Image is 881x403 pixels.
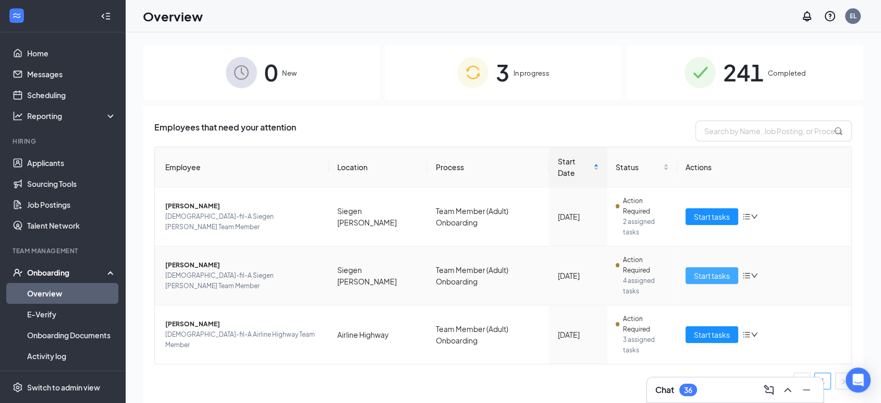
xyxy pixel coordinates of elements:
[616,161,661,173] span: Status
[751,272,758,279] span: down
[761,382,777,398] button: ComposeMessage
[13,267,23,278] svg: UserCheck
[607,147,677,187] th: Status
[694,211,730,222] span: Start tasks
[686,326,738,343] button: Start tasks
[793,373,810,389] button: left
[824,10,836,22] svg: QuestionInfo
[165,201,321,211] span: [PERSON_NAME]
[329,246,427,305] td: Siegen [PERSON_NAME]
[779,382,796,398] button: ChevronUp
[329,147,427,187] th: Location
[27,325,116,346] a: Onboarding Documents
[11,10,22,21] svg: WorkstreamLogo
[329,305,427,364] td: Airline Highway
[801,10,813,22] svg: Notifications
[751,213,758,220] span: down
[622,196,669,217] span: Action Required
[694,270,730,281] span: Start tasks
[13,382,23,393] svg: Settings
[165,319,321,329] span: [PERSON_NAME]
[694,329,730,340] span: Start tasks
[835,373,852,389] button: right
[623,276,669,297] span: 4 assigned tasks
[742,330,751,339] span: bars
[496,54,509,90] span: 3
[513,68,549,78] span: In progress
[686,208,738,225] button: Start tasks
[27,215,116,236] a: Talent Network
[165,260,321,270] span: [PERSON_NAME]
[329,187,427,246] td: Siegen [PERSON_NAME]
[27,85,116,105] a: Scheduling
[27,64,116,85] a: Messages
[27,366,116,387] a: Team
[143,7,203,25] h1: Overview
[622,314,669,335] span: Action Required
[768,68,806,78] span: Completed
[13,137,114,146] div: Hiring
[27,173,116,194] a: Sourcing Tools
[835,373,852,389] li: Next Page
[677,147,851,187] th: Actions
[27,267,107,278] div: Onboarding
[27,382,100,393] div: Switch to admin view
[557,156,591,179] span: Start Date
[27,346,116,366] a: Activity log
[27,111,117,121] div: Reporting
[742,212,751,221] span: bars
[781,384,794,396] svg: ChevronUp
[742,271,751,280] span: bars
[27,194,116,215] a: Job Postings
[101,11,111,21] svg: Collapse
[427,305,549,364] td: Team Member (Adult) Onboarding
[27,43,116,64] a: Home
[155,147,329,187] th: Employee
[723,54,764,90] span: 241
[165,270,321,291] span: [DEMOGRAPHIC_DATA]-fil-A Siegen [PERSON_NAME] Team Member
[165,329,321,350] span: [DEMOGRAPHIC_DATA]-fil-A Airline Highway Team Member
[427,147,549,187] th: Process
[13,111,23,121] svg: Analysis
[815,373,830,389] a: 1
[557,329,598,340] div: [DATE]
[282,68,297,78] span: New
[154,121,296,141] span: Employees that need your attention
[850,11,856,20] div: EL
[684,386,692,395] div: 36
[763,384,775,396] svg: ComposeMessage
[427,187,549,246] td: Team Member (Adult) Onboarding
[686,267,738,284] button: Start tasks
[623,335,669,355] span: 3 assigned tasks
[798,382,815,398] button: Minimize
[427,246,549,305] td: Team Member (Adult) Onboarding
[623,217,669,238] span: 2 assigned tasks
[557,211,598,222] div: [DATE]
[165,211,321,232] span: [DEMOGRAPHIC_DATA]-fil-A Siegen [PERSON_NAME] Team Member
[793,373,810,389] li: Previous Page
[840,378,847,385] span: right
[557,270,598,281] div: [DATE]
[846,368,871,393] div: Open Intercom Messenger
[800,384,813,396] svg: Minimize
[13,246,114,255] div: Team Management
[27,304,116,325] a: E-Verify
[27,283,116,304] a: Overview
[751,331,758,338] span: down
[622,255,669,276] span: Action Required
[695,121,852,141] input: Search by Name, Job Posting, or Process
[264,54,278,90] span: 0
[655,384,674,396] h3: Chat
[27,152,116,173] a: Applicants
[814,373,831,389] li: 1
